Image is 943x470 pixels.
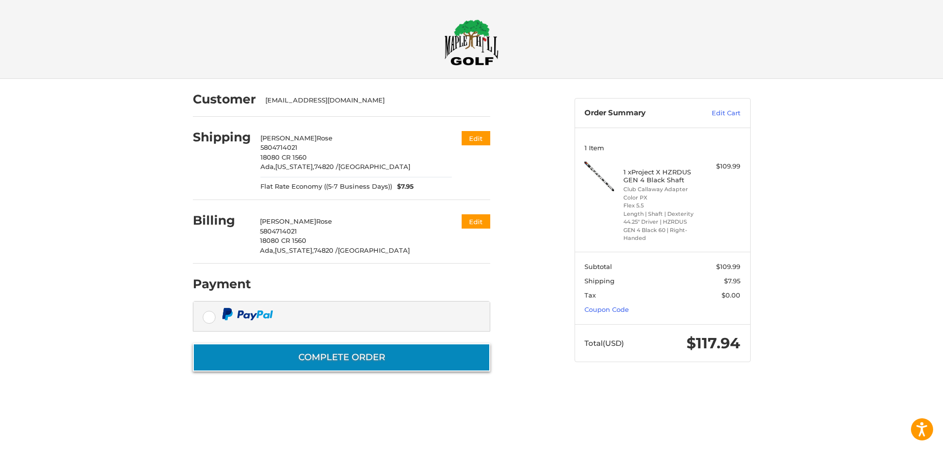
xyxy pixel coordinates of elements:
li: Club Callaway Adapter [623,185,699,194]
button: Edit [462,131,490,145]
h3: Order Summary [584,108,690,118]
span: 5804714021 [260,143,297,151]
h3: 1 Item [584,144,740,152]
span: $7.95 [392,182,414,192]
div: [EMAIL_ADDRESS][DOMAIN_NAME] [265,96,480,105]
span: Flat Rate Economy ((5-7 Business Days)) [260,182,392,192]
iframe: Google Customer Reviews [862,443,943,470]
span: Tax [584,291,596,299]
h2: Billing [193,213,251,228]
img: Maple Hill Golf [444,19,499,66]
button: Edit [462,214,490,229]
div: $109.99 [701,162,740,171]
h2: Shipping [193,130,251,145]
button: Complete order [193,343,490,371]
h4: 1 x Project X HZRDUS GEN 4 Black Shaft [623,168,699,184]
span: Rose [316,217,332,225]
img: PayPal icon [222,308,273,320]
span: 74820 / [314,246,338,254]
span: Rose [317,134,332,142]
span: Total (USD) [584,338,624,348]
li: Flex 5.5 [623,201,699,210]
span: 18080 CR 1560 [260,236,306,244]
span: 18080 CR 1560 [260,153,307,161]
li: Color PX [623,194,699,202]
span: $117.94 [687,334,740,352]
h2: Customer [193,92,256,107]
span: [PERSON_NAME] [260,134,317,142]
span: Shipping [584,277,615,285]
span: $109.99 [716,263,740,270]
h2: Payment [193,276,251,292]
a: Coupon Code [584,305,629,313]
span: [US_STATE], [275,163,314,170]
span: [GEOGRAPHIC_DATA] [338,246,410,254]
span: Ada, [260,246,275,254]
span: Subtotal [584,263,612,270]
span: $0.00 [722,291,740,299]
li: Length | Shaft | Dexterity 44.25" Driver | HZRDUS GEN 4 Black 60 | Right-Handed [623,210,699,242]
a: Edit Cart [690,108,740,118]
span: 74820 / [314,163,338,170]
span: $7.95 [724,277,740,285]
span: [GEOGRAPHIC_DATA] [338,163,410,170]
span: 5804714021 [260,227,297,235]
span: Ada, [260,163,275,170]
span: [PERSON_NAME] [260,217,316,225]
span: [US_STATE], [275,246,314,254]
